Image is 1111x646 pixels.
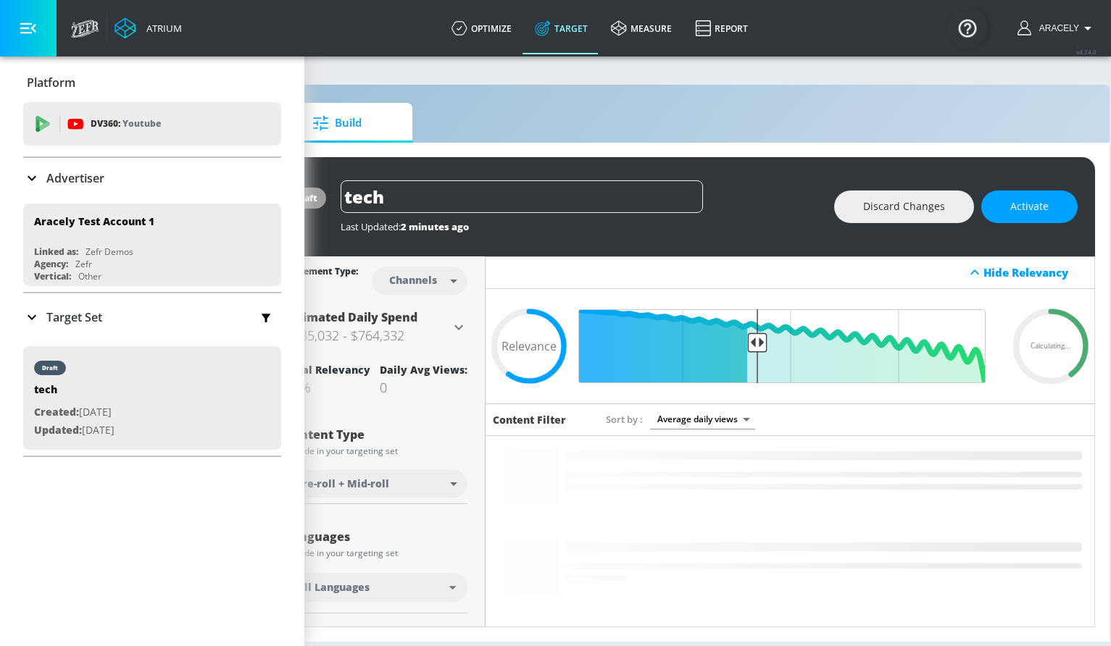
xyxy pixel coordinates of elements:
[34,382,115,403] div: tech
[294,192,317,204] div: draft
[23,346,281,450] div: drafttechCreated:[DATE]Updated:[DATE]
[286,549,467,558] div: Include in your targeting set
[947,7,988,48] button: Open Resource Center
[286,309,417,325] span: Estimated Daily Spend
[863,198,945,216] span: Discard Changes
[34,403,115,421] p: [DATE]
[23,204,281,286] div: Aracely Test Account 1Linked as:Zefr DemosAgency:ZefrVertical:Other
[23,158,281,198] div: Advertiser
[286,573,467,602] div: All Languages
[282,106,392,140] span: Build
[34,214,154,228] div: Aracely Test Account 1
[78,270,101,282] div: Other
[382,274,444,286] div: Channels
[502,340,557,352] span: Relevance
[34,258,68,270] div: Agency:
[1018,20,1097,37] button: Aracely
[42,364,58,372] div: draft
[587,309,993,383] input: Final Threshold
[341,220,820,233] div: Last Updated:
[486,256,1094,289] div: Hide Relevancy
[286,363,370,377] div: Total Relevancy
[34,246,78,258] div: Linked as:
[46,170,104,186] p: Advertiser
[23,62,281,103] div: Platform
[34,421,115,440] p: [DATE]
[23,293,281,341] div: Target Set
[606,413,643,426] span: Sort by
[23,102,281,146] div: DV360: Youtube
[91,116,161,132] p: DV360:
[86,246,133,258] div: Zefr Demos
[46,309,102,325] p: Target Set
[286,531,467,542] div: Languages
[297,580,370,595] span: All Languages
[599,2,683,54] a: measure
[683,2,760,54] a: Report
[650,409,755,429] div: Average daily views
[401,220,469,233] span: 2 minutes ago
[380,379,467,396] div: 0
[1031,343,1071,350] span: Calculating...
[1033,23,1079,33] span: login as: aracely.alvarenga@zefr.com
[440,2,523,54] a: optimize
[286,309,467,345] div: Estimated Daily Spend$535,032 - $764,332
[115,17,182,39] a: Atrium
[75,258,92,270] div: Zefr
[141,22,182,35] div: Atrium
[27,75,75,91] p: Platform
[122,116,161,131] p: Youtube
[983,265,1086,280] div: Hide Relevancy
[286,325,450,345] h3: $535,032 - $764,332
[493,413,566,427] h6: Content Filter
[834,190,974,223] button: Discard Changes
[1076,48,1097,56] span: v 4.24.0
[34,405,79,419] span: Created:
[34,423,82,437] span: Updated:
[286,447,467,456] div: Include in your targeting set
[296,477,389,491] span: Pre-roll + Mid-roll
[286,379,370,396] div: 60%
[1010,198,1049,216] span: Activate
[380,363,467,377] div: Daily Avg Views:
[523,2,599,54] a: Target
[34,270,71,282] div: Vertical:
[286,429,467,440] div: Content Type
[981,190,1078,223] button: Activate
[286,265,358,280] div: Placement Type:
